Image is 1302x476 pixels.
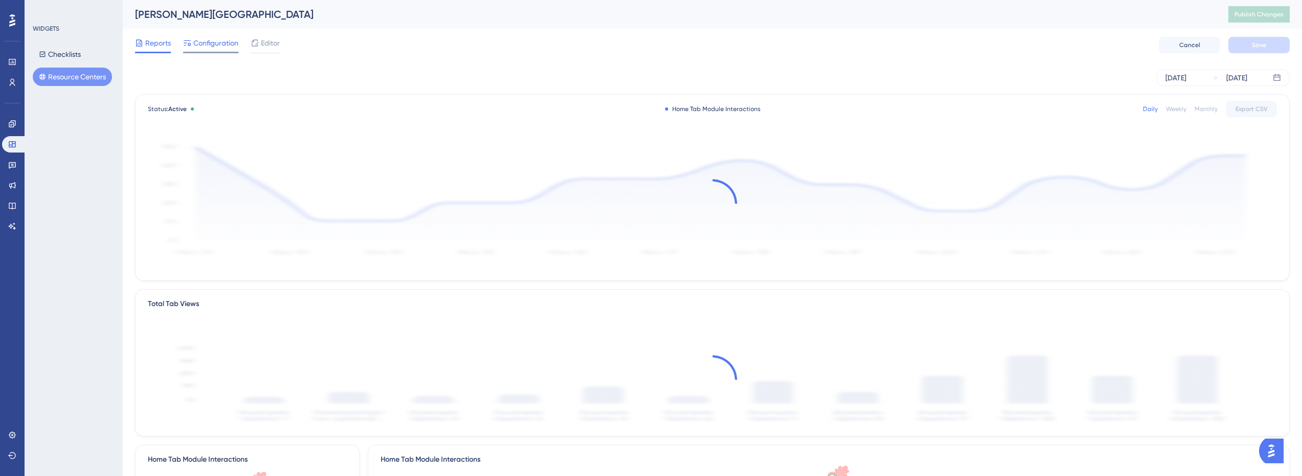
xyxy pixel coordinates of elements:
div: Daily [1143,105,1158,113]
div: [PERSON_NAME][GEOGRAPHIC_DATA] [135,7,1203,21]
span: Configuration [193,37,238,49]
button: Export CSV [1226,101,1277,117]
div: Home Tab Module Interactions [665,105,760,113]
span: Publish Changes [1234,10,1284,18]
iframe: UserGuiding AI Assistant Launcher [1259,436,1290,466]
button: Publish Changes [1228,6,1290,23]
div: Home Tab Module Interactions [148,453,248,466]
div: WIDGETS [33,25,59,33]
button: Resource Centers [33,68,112,86]
button: Save [1228,37,1290,53]
div: Home Tab Module Interactions [381,453,1277,466]
span: Cancel [1179,41,1200,49]
div: Weekly [1166,105,1186,113]
span: Status: [148,105,187,113]
div: Total Tab Views [148,298,199,310]
span: Export CSV [1235,105,1268,113]
span: Reports [145,37,171,49]
span: Active [168,105,187,113]
button: Checklists [33,45,87,63]
span: Editor [261,37,280,49]
div: [DATE] [1165,72,1186,84]
button: Cancel [1159,37,1220,53]
div: [DATE] [1226,72,1247,84]
div: Monthly [1195,105,1218,113]
span: Save [1252,41,1266,49]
